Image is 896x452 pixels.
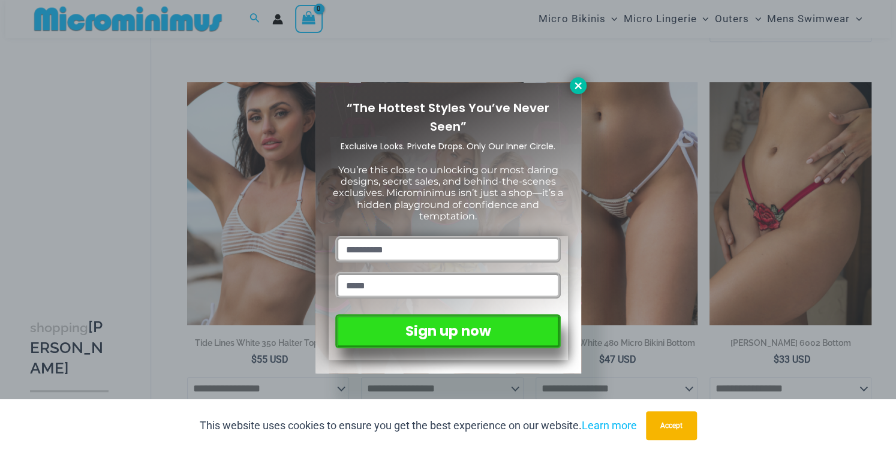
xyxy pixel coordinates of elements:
[335,314,560,348] button: Sign up now
[570,77,587,94] button: Close
[341,140,555,152] span: Exclusive Looks. Private Drops. Only Our Inner Circle.
[333,164,563,222] span: You’re this close to unlocking our most daring designs, secret sales, and behind-the-scenes exclu...
[347,100,549,135] span: “The Hottest Styles You’ve Never Seen”
[582,419,637,432] a: Learn more
[646,411,697,440] button: Accept
[200,417,637,435] p: This website uses cookies to ensure you get the best experience on our website.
